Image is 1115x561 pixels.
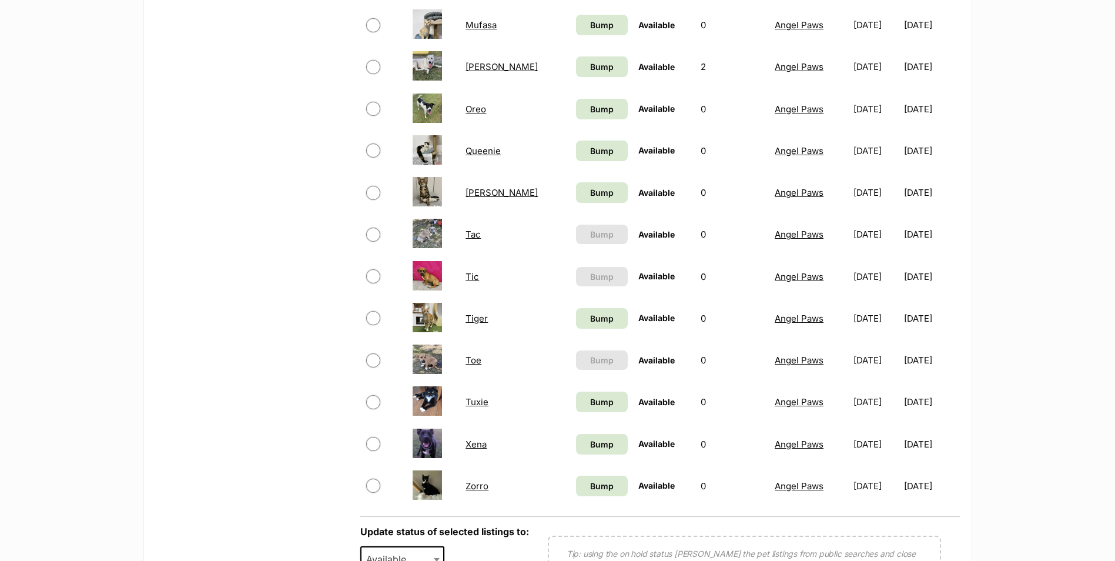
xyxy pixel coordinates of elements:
[590,480,614,492] span: Bump
[849,298,903,339] td: [DATE]
[849,256,903,297] td: [DATE]
[576,182,628,203] a: Bump
[904,89,958,129] td: [DATE]
[466,480,488,492] a: Zorro
[849,172,903,213] td: [DATE]
[638,229,675,239] span: Available
[696,172,769,213] td: 0
[904,131,958,171] td: [DATE]
[775,439,823,450] a: Angel Paws
[775,61,823,72] a: Angel Paws
[466,19,497,31] a: Mufasa
[576,350,628,370] button: Bump
[775,355,823,366] a: Angel Paws
[466,396,488,408] a: Tuxie
[775,480,823,492] a: Angel Paws
[576,392,628,412] a: Bump
[696,424,769,465] td: 0
[590,312,614,325] span: Bump
[466,355,481,366] a: Toe
[638,439,675,449] span: Available
[590,396,614,408] span: Bump
[466,145,501,156] a: Queenie
[696,89,769,129] td: 0
[466,439,487,450] a: Xena
[775,103,823,115] a: Angel Paws
[904,298,958,339] td: [DATE]
[775,396,823,408] a: Angel Paws
[576,141,628,161] a: Bump
[904,172,958,213] td: [DATE]
[466,61,538,72] a: [PERSON_NAME]
[904,256,958,297] td: [DATE]
[638,188,675,198] span: Available
[638,397,675,407] span: Available
[590,103,614,115] span: Bump
[590,271,614,283] span: Bump
[576,434,628,455] a: Bump
[466,271,479,282] a: Tic
[590,354,614,366] span: Bump
[590,228,614,241] span: Bump
[849,46,903,87] td: [DATE]
[638,271,675,281] span: Available
[696,5,769,45] td: 0
[576,476,628,496] a: Bump
[590,438,614,450] span: Bump
[696,340,769,380] td: 0
[904,466,958,506] td: [DATE]
[904,46,958,87] td: [DATE]
[904,5,958,45] td: [DATE]
[696,256,769,297] td: 0
[576,99,628,119] a: Bump
[638,145,675,155] span: Available
[849,89,903,129] td: [DATE]
[849,340,903,380] td: [DATE]
[466,187,538,198] a: [PERSON_NAME]
[590,19,614,31] span: Bump
[775,19,823,31] a: Angel Paws
[590,61,614,73] span: Bump
[466,313,488,324] a: Tiger
[576,225,628,244] button: Bump
[696,46,769,87] td: 2
[466,103,486,115] a: Oreo
[849,424,903,465] td: [DATE]
[904,382,958,422] td: [DATE]
[696,382,769,422] td: 0
[590,186,614,199] span: Bump
[466,229,481,240] a: Tac
[775,229,823,240] a: Angel Paws
[638,355,675,365] span: Available
[775,187,823,198] a: Angel Paws
[849,382,903,422] td: [DATE]
[849,131,903,171] td: [DATE]
[638,480,675,490] span: Available
[576,15,628,35] a: Bump
[638,103,675,113] span: Available
[775,271,823,282] a: Angel Paws
[576,308,628,329] a: Bump
[638,313,675,323] span: Available
[904,214,958,255] td: [DATE]
[696,131,769,171] td: 0
[576,56,628,77] a: Bump
[904,340,958,380] td: [DATE]
[638,62,675,72] span: Available
[590,145,614,157] span: Bump
[696,298,769,339] td: 0
[360,526,529,537] label: Update status of selected listings to:
[904,424,958,465] td: [DATE]
[638,20,675,30] span: Available
[849,214,903,255] td: [DATE]
[849,5,903,45] td: [DATE]
[576,267,628,286] button: Bump
[775,145,823,156] a: Angel Paws
[696,466,769,506] td: 0
[775,313,823,324] a: Angel Paws
[849,466,903,506] td: [DATE]
[696,214,769,255] td: 0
